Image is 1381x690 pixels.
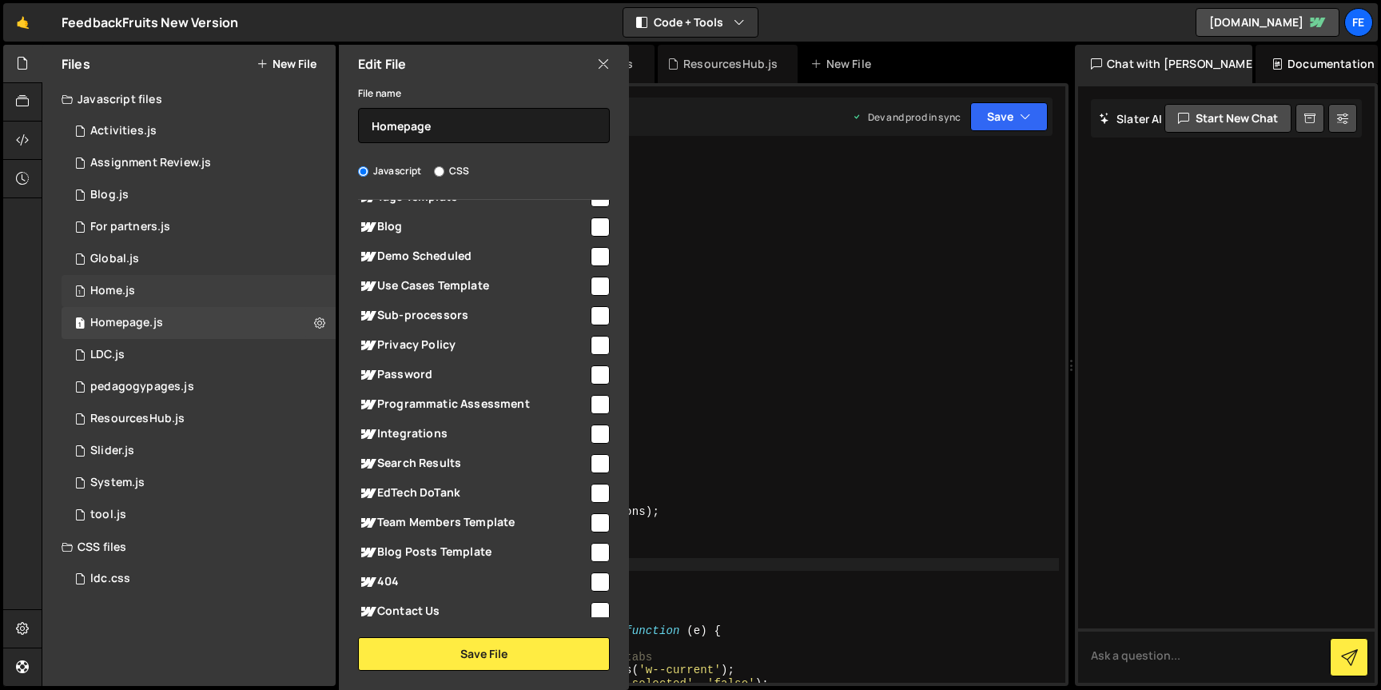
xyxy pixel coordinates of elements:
[3,3,42,42] a: 🤙
[358,572,588,592] span: 404
[90,380,194,394] div: pedagogypages.js
[90,284,135,298] div: Home.js
[62,13,238,32] div: FeedbackFruits New Version
[90,476,145,490] div: System.js
[358,86,401,102] label: File name
[434,163,469,179] label: CSS
[62,307,336,339] div: 13360/34552.js
[90,572,130,586] div: ldc.css
[62,55,90,73] h2: Files
[62,339,336,371] div: 13360/38099.js
[970,102,1048,131] button: Save
[358,513,588,532] span: Team Members Template
[358,277,588,296] span: Use Cases Template
[257,58,316,70] button: New File
[358,365,588,385] span: Password
[62,403,336,435] div: 13360/35178.js
[90,156,211,170] div: Assignment Review.js
[62,467,336,499] div: 13360/34174.js
[623,8,758,37] button: Code + Tools
[358,108,610,143] input: Name
[358,484,588,503] span: EdTech DoTank
[358,166,368,177] input: Javascript
[90,220,170,234] div: For partners.js
[42,531,336,563] div: CSS files
[90,444,134,458] div: Slider.js
[358,395,588,414] span: Programmatic Assessment
[358,425,588,444] span: Integrations
[358,454,588,473] span: Search Results
[810,56,878,72] div: New File
[90,412,185,426] div: ResourcesHub.js
[434,166,444,177] input: CSS
[62,371,336,403] div: 13360/34994.js
[358,217,588,237] span: Blog
[75,286,85,299] span: 1
[62,275,336,307] div: 13360/33984.js
[90,508,126,522] div: tool.js
[358,637,610,671] button: Save File
[90,124,157,138] div: Activities.js
[90,252,139,266] div: Global.js
[90,316,163,330] div: Homepage.js
[62,243,336,275] div: 13360/35151.js
[62,211,336,243] div: 13360/34839.js
[62,563,336,595] div: 13360/38100.css
[1344,8,1373,37] a: Fe
[358,55,406,73] h2: Edit File
[62,179,336,211] div: 13360/35839.js
[62,147,336,179] div: 13360/33610.js
[358,163,422,179] label: Javascript
[358,336,588,355] span: Privacy Policy
[358,306,588,325] span: Sub-processors
[358,602,588,621] span: Contact Us
[1256,45,1378,83] div: Documentation
[1164,104,1291,133] button: Start new chat
[683,56,778,72] div: ResourcesHub.js
[62,115,336,147] div: 13360/35742.js
[1099,111,1163,126] h2: Slater AI
[62,435,336,467] div: 13360/33682.js
[1196,8,1339,37] a: [DOMAIN_NAME]
[1075,45,1252,83] div: Chat with [PERSON_NAME]
[358,543,588,562] span: Blog Posts Template
[358,247,588,266] span: Demo Scheduled
[90,348,125,362] div: LDC.js
[75,318,85,331] span: 1
[90,188,129,202] div: Blog.js
[42,83,336,115] div: Javascript files
[852,110,961,124] div: Dev and prod in sync
[62,499,336,531] div: 13360/33447.js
